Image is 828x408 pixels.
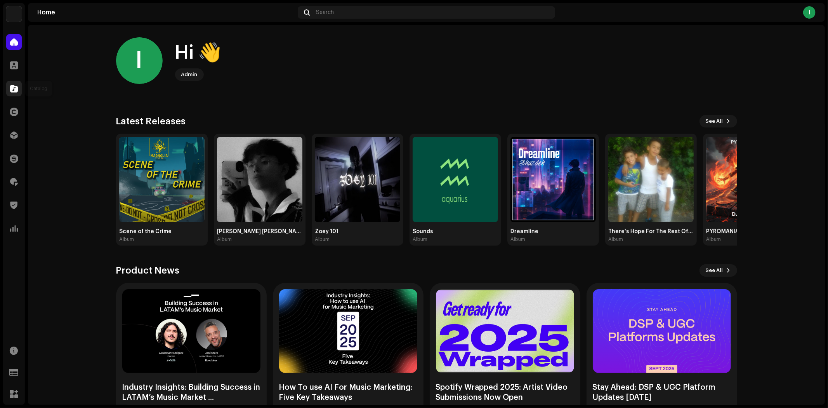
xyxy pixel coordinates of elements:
[510,236,525,242] div: Album
[315,236,330,242] div: Album
[803,6,816,19] div: I
[608,228,694,235] div: There's Hope For The Rest Of Us
[217,228,302,235] div: [PERSON_NAME] [PERSON_NAME] Kenal Ku
[706,236,721,242] div: Album
[217,236,232,242] div: Album
[706,263,723,278] span: See All
[413,236,427,242] div: Album
[116,115,186,127] h3: Latest Releases
[593,382,731,403] div: Stay Ahead: DSP & UGC Platform Updates [DATE]
[217,137,302,222] img: e5f4fc10-21d1-4681-bf45-abcd0ca749e7
[316,9,334,16] span: Search
[706,137,792,222] img: 9c9f8689-0201-40ca-a433-ded4b49a1a74
[706,113,723,129] span: See All
[413,228,498,235] div: Sounds
[175,40,222,65] div: Hi 👋
[413,137,498,222] img: 4bf58f96-97a6-42e9-b990-649e9899cd54
[608,236,623,242] div: Album
[116,264,180,277] h3: Product News
[700,264,737,277] button: See All
[6,6,22,22] img: afd5cbfa-dab2-418a-b3bb-650b285419db
[181,70,198,79] div: Admin
[119,137,205,222] img: 0109bf40-737b-4200-a827-2ecd5274fa50
[116,37,163,84] div: I
[608,137,694,222] img: 970e3c9c-d20a-45a5-957c-60097de2afb0
[315,137,400,222] img: 5e92644e-549c-4a3a-83c7-5aee1b595866
[119,236,134,242] div: Album
[706,228,792,235] div: PYROMANIACY
[315,228,400,235] div: Zoey 101
[122,382,260,403] div: Industry Insights: Building Success in LATAM’s Music Market ...
[510,228,596,235] div: Dreamline
[279,382,417,403] div: How To use AI For Music Marketing: Five Key Takeaways
[37,9,295,16] div: Home
[119,228,205,235] div: Scene of the Crime
[510,137,596,222] img: 899a0255-22a1-4bfc-ba85-4917e5febef8
[436,382,574,403] div: Spotify Wrapped 2025: Artist Video Submissions Now Open
[700,115,737,127] button: See All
